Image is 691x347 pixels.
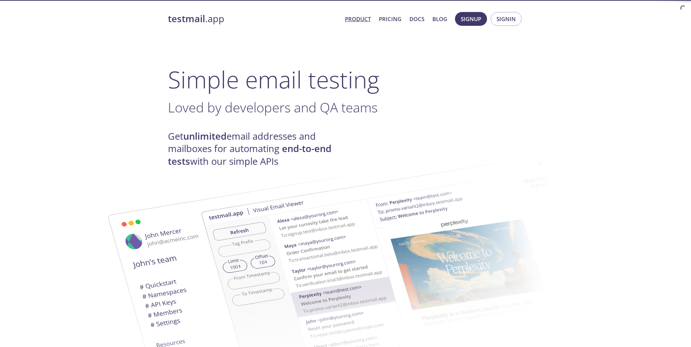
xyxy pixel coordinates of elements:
[168,130,346,168] h4: Get email addresses and mailboxes for automating with our simple APIs
[461,14,481,24] span: Signup
[183,130,227,143] strong: unlimited
[379,14,401,24] a: Pricing
[455,12,487,26] button: Signup
[168,142,331,167] strong: end-to-end tests
[168,98,378,116] span: Loved by developers and QA teams
[168,65,523,93] h1: Simple email testing
[432,14,447,24] a: Blog
[491,12,522,26] button: Signin
[168,13,339,25] a: testmail.app
[168,12,205,25] strong: testmail
[496,14,516,24] span: Signin
[409,14,424,24] a: Docs
[345,14,371,24] a: Product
